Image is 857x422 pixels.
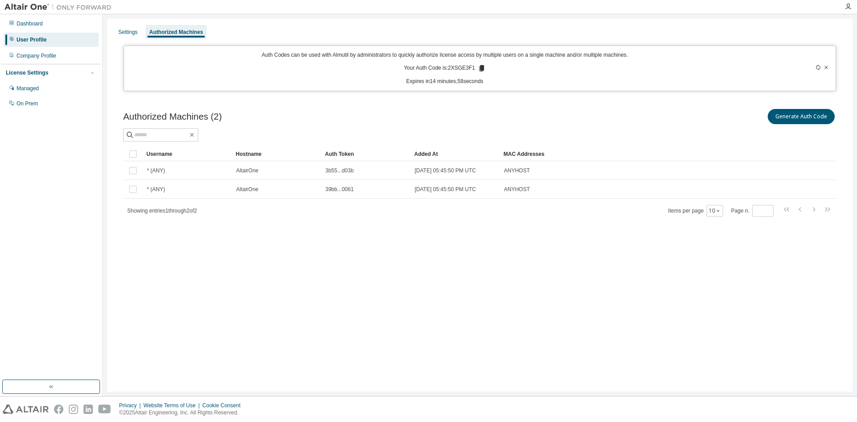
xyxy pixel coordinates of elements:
[119,402,143,409] div: Privacy
[143,402,202,409] div: Website Terms of Use
[236,167,258,174] span: AltairOne
[325,167,354,174] span: 3b55...d03b
[54,405,63,414] img: facebook.svg
[415,167,476,174] span: [DATE] 05:45:50 PM UTC
[146,147,229,161] div: Username
[668,205,723,217] span: Items per page
[129,51,761,59] p: Auth Codes can be used with Almutil by administrators to quickly authorize license access by mult...
[149,29,203,36] div: Authorized Machines
[503,147,743,161] div: MAC Addresses
[236,147,318,161] div: Hostname
[768,109,835,124] button: Generate Auth Code
[414,147,496,161] div: Added At
[17,20,43,27] div: Dashboard
[17,85,39,92] div: Managed
[147,167,165,174] span: * (ANY)
[17,100,38,107] div: On Prem
[202,402,245,409] div: Cookie Consent
[236,186,258,193] span: AltairOne
[129,78,761,85] p: Expires in 14 minutes, 58 seconds
[69,405,78,414] img: instagram.svg
[17,52,56,59] div: Company Profile
[325,147,407,161] div: Auth Token
[3,405,49,414] img: altair_logo.svg
[415,186,476,193] span: [DATE] 05:45:50 PM UTC
[17,36,46,43] div: User Profile
[325,186,354,193] span: 39bb...0061
[6,69,48,76] div: License Settings
[709,207,721,214] button: 10
[98,405,111,414] img: youtube.svg
[119,409,246,417] p: © 2025 Altair Engineering, Inc. All Rights Reserved.
[83,405,93,414] img: linkedin.svg
[731,205,774,217] span: Page n.
[504,167,530,174] span: ANYHOST
[123,112,222,122] span: Authorized Machines (2)
[127,208,197,214] span: Showing entries 1 through 2 of 2
[4,3,116,12] img: Altair One
[147,186,165,193] span: * (ANY)
[504,186,530,193] span: ANYHOST
[118,29,137,36] div: Settings
[404,64,486,72] p: Your Auth Code is: 2XSGE3F1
